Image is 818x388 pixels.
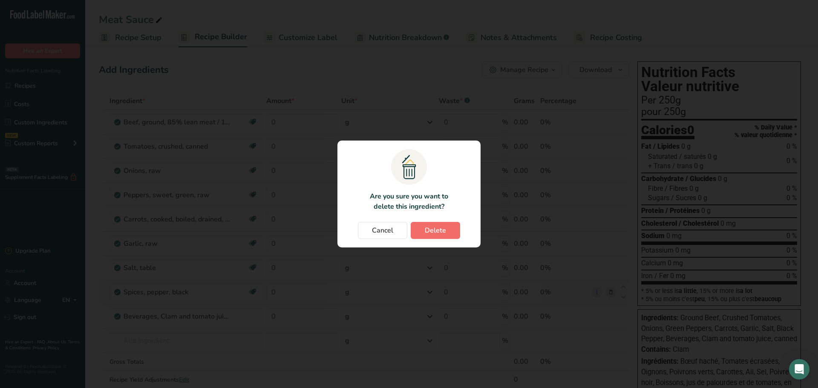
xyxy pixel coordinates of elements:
[358,222,407,239] button: Cancel
[789,359,809,379] div: Open Intercom Messenger
[365,191,453,212] p: Are you sure you want to delete this ingredient?
[425,225,446,236] span: Delete
[372,225,393,236] span: Cancel
[411,222,460,239] button: Delete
